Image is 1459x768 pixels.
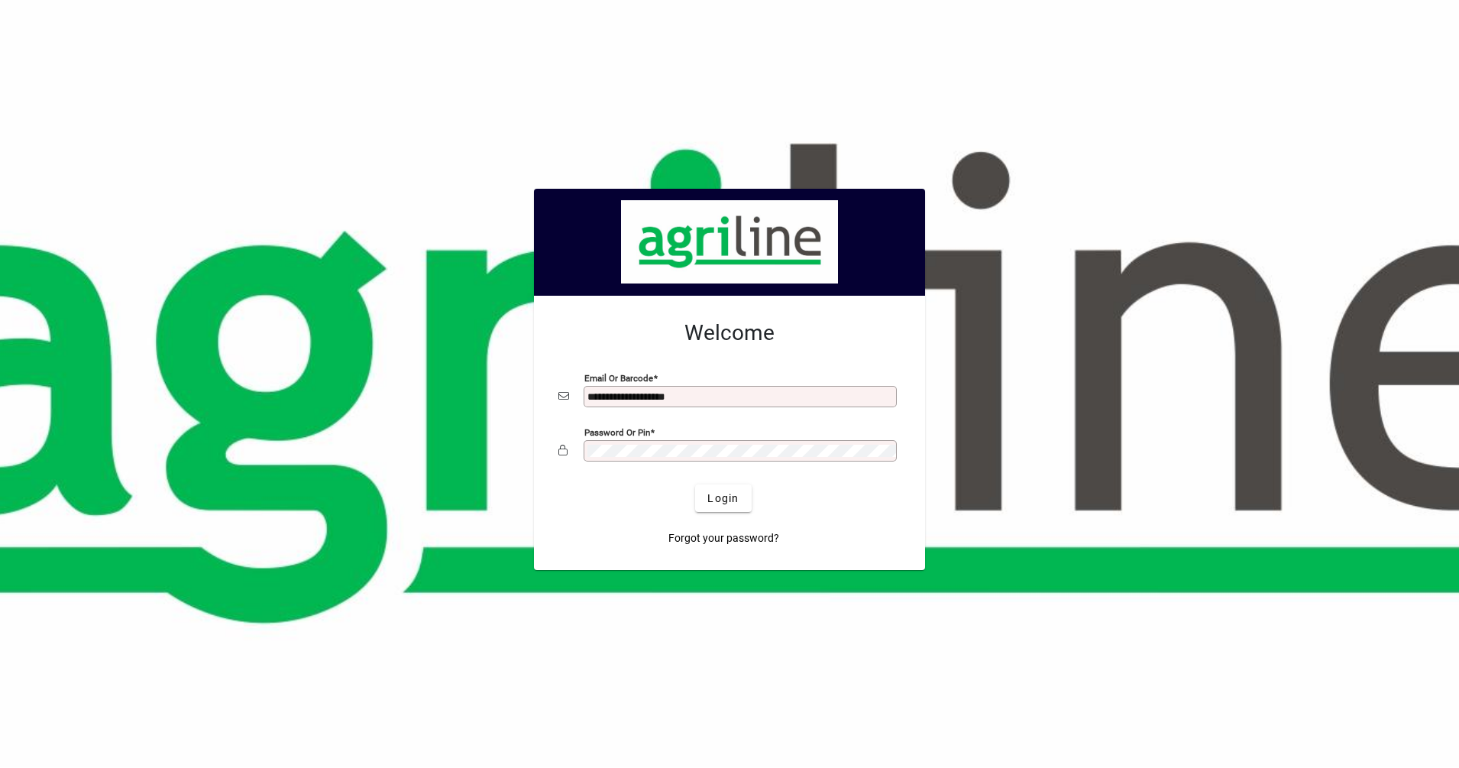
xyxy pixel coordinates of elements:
[558,320,901,346] h2: Welcome
[707,491,739,507] span: Login
[584,373,653,384] mat-label: Email or Barcode
[662,524,785,552] a: Forgot your password?
[668,530,779,546] span: Forgot your password?
[584,427,650,438] mat-label: Password or Pin
[695,484,751,512] button: Login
